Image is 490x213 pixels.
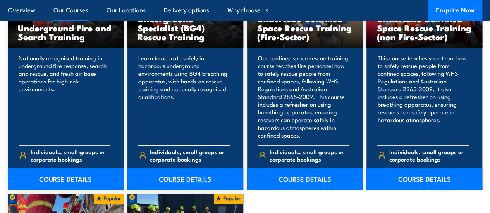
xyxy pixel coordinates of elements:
[270,148,349,163] span: Individuals, small groups or corporate bookings
[389,148,469,163] span: Individuals, small groups or corporate bookings
[257,14,353,41] h3: Undertake Confined Space Rescue Training (Fire-Sector)
[258,54,350,139] p: Our confined space rescue training course teaches fire personnel how to safely rescue people from...
[138,54,230,139] p: Learn to operate safely in hazardous underground environments using BG4 breathing apparatus, with...
[366,168,482,190] a: COURSE DETAILS
[247,168,363,190] a: COURSE DETAILS
[18,23,113,41] h3: Underground Fire and Search Training
[19,54,110,139] p: Nationally recognised training in underground fire response, search and rescue, and fresh air bas...
[138,14,233,41] h3: Underground Specialist (BG4) Rescue Training
[8,168,124,190] a: COURSE DETAILS
[150,148,230,163] span: Individuals, small groups or corporate bookings
[377,14,472,41] h3: Undertake Confined Space Rescue Training (non Fire-Sector)
[127,168,243,190] a: COURSE DETAILS
[377,54,469,139] p: This course teaches your team how to safely rescue people from confined spaces, following WHS Reg...
[31,148,110,163] span: Individuals, small groups or corporate bookings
